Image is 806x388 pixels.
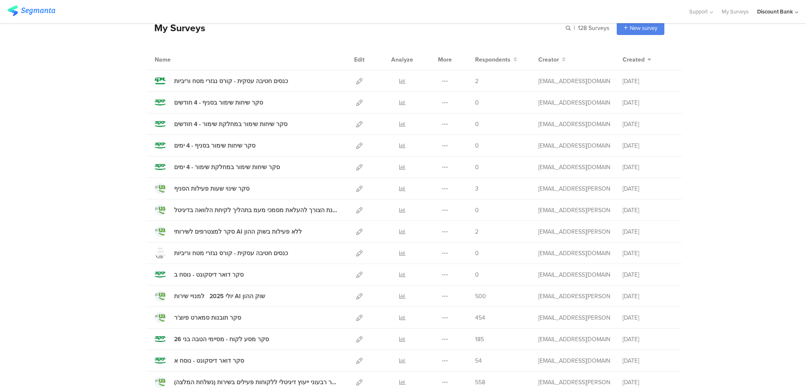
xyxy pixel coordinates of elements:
[689,8,708,16] span: Support
[578,24,610,32] span: 128 Surveys
[475,120,479,129] span: 0
[174,270,244,279] div: סקר דואר דיסקונט - נוסח ב
[538,120,610,129] div: anat.gilad@dbank.co.il
[475,206,479,215] span: 0
[538,141,610,150] div: anat.gilad@dbank.co.il
[475,55,517,64] button: Respondents
[623,163,673,172] div: [DATE]
[538,163,610,172] div: anat.gilad@dbank.co.il
[623,206,673,215] div: [DATE]
[623,378,673,387] div: [DATE]
[538,313,610,322] div: hofit.refael@dbank.co.il
[475,98,479,107] span: 0
[538,270,610,279] div: anat.gilad@dbank.co.il
[155,140,255,151] a: סקר שיחות שימור בסניף - 4 ימים
[174,141,255,150] div: סקר שיחות שימור בסניף - 4 ימים
[174,184,250,193] div: סקר שינוי שעות פעילות הסניף
[475,313,485,322] span: 454
[475,184,478,193] span: 3
[623,292,673,301] div: [DATE]
[623,55,645,64] span: Created
[155,248,288,259] a: כנסים חטיבה עסקית - קורס נגזרי מטח וריביות
[623,141,673,150] div: [DATE]
[623,184,673,193] div: [DATE]
[155,205,338,216] a: בחינת הצורך להעלאת מסמכי מעמ בתהליך לקיחת הלוואה בדיגיטל
[623,270,673,279] div: [DATE]
[174,120,287,129] div: סקר שיחות שימור במחלקת שימור - 4 חודשים
[155,269,244,280] a: סקר דואר דיסקונט - נוסח ב
[174,292,265,301] div: יולי 2025 למנויי שירות AI שוק ההון
[475,77,478,86] span: 2
[630,24,657,32] span: New survey
[757,8,793,16] div: Discount Bank
[475,378,485,387] span: 558
[623,98,673,107] div: [DATE]
[475,292,486,301] span: 500
[174,163,280,172] div: סקר שיחות שימור במחלקת שימור - 4 ימים
[538,292,610,301] div: hofit.refael@dbank.co.il
[475,335,484,344] span: 185
[174,77,288,86] div: כנסים חטיבה עסקית - קורס נגזרי מטח וריביות
[155,97,263,108] a: סקר שיחות שימור בסניף - 4 חודשים
[475,55,510,64] span: Respondents
[572,24,576,32] span: |
[475,270,479,279] span: 0
[538,77,610,86] div: anat.gilad@dbank.co.il
[538,335,610,344] div: anat.gilad@dbank.co.il
[174,227,302,236] div: סקר למצטרפים לשירותי AI ללא פעילות בשוק ההון
[538,378,610,387] div: hofit.refael@dbank.co.il
[538,206,610,215] div: hofit.refael@dbank.co.il
[623,120,673,129] div: [DATE]
[623,55,651,64] button: Created
[155,55,205,64] div: Name
[623,335,673,344] div: [DATE]
[8,5,55,16] img: segmanta logo
[538,184,610,193] div: hofit.refael@dbank.co.il
[623,313,673,322] div: [DATE]
[350,49,368,70] div: Edit
[623,249,673,258] div: [DATE]
[174,313,241,322] div: סקר תובנות סמארט פיוצ'ר
[538,55,566,64] button: Creator
[623,77,673,86] div: [DATE]
[155,377,338,388] a: יוני 25 סקר רבעוני ייעוץ דיגיטלי ללקוחות פעילים בשירות (נשלחת המלצה)
[538,356,610,365] div: anat.gilad@dbank.co.il
[538,249,610,258] div: anat.gilad@dbank.co.il
[155,226,302,237] a: סקר למצטרפים לשירותי AI ללא פעילות בשוק ההון
[475,141,479,150] span: 0
[538,227,610,236] div: hofit.refael@dbank.co.il
[155,291,265,302] a: יולי 2025 למנויי שירות AI שוק ההון
[538,98,610,107] div: anat.gilad@dbank.co.il
[475,163,479,172] span: 0
[475,356,482,365] span: 54
[623,356,673,365] div: [DATE]
[475,249,479,258] span: 0
[174,249,288,258] div: כנסים חטיבה עסקית - קורס נגזרי מטח וריביות
[155,119,287,129] a: סקר שיחות שימור במחלקת שימור - 4 חודשים
[155,355,244,366] a: סקר דואר דיסקונט - נוסח א
[155,312,241,323] a: סקר תובנות סמארט פיוצ'ר
[174,356,244,365] div: סקר דואר דיסקונט - נוסח א
[146,21,205,35] div: My Surveys
[538,55,559,64] span: Creator
[475,227,478,236] span: 2
[155,183,250,194] a: סקר שינוי שעות פעילות הסניף
[174,378,338,387] div: יוני 25 סקר רבעוני ייעוץ דיגיטלי ללקוחות פעילים בשירות (נשלחת המלצה)
[155,334,269,345] a: סקר מסע לקוח - מסיימי הטבה בני 26
[174,98,263,107] div: סקר שיחות שימור בסניף - 4 חודשים
[155,162,280,172] a: סקר שיחות שימור במחלקת שימור - 4 ימים
[390,49,415,70] div: Analyze
[436,49,454,70] div: More
[623,227,673,236] div: [DATE]
[174,206,338,215] div: בחינת הצורך להעלאת מסמכי מעמ בתהליך לקיחת הלוואה בדיגיטל
[174,335,269,344] div: סקר מסע לקוח - מסיימי הטבה בני 26
[155,75,288,86] a: כנסים חטיבה עסקית - קורס נגזרי מטח וריביות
